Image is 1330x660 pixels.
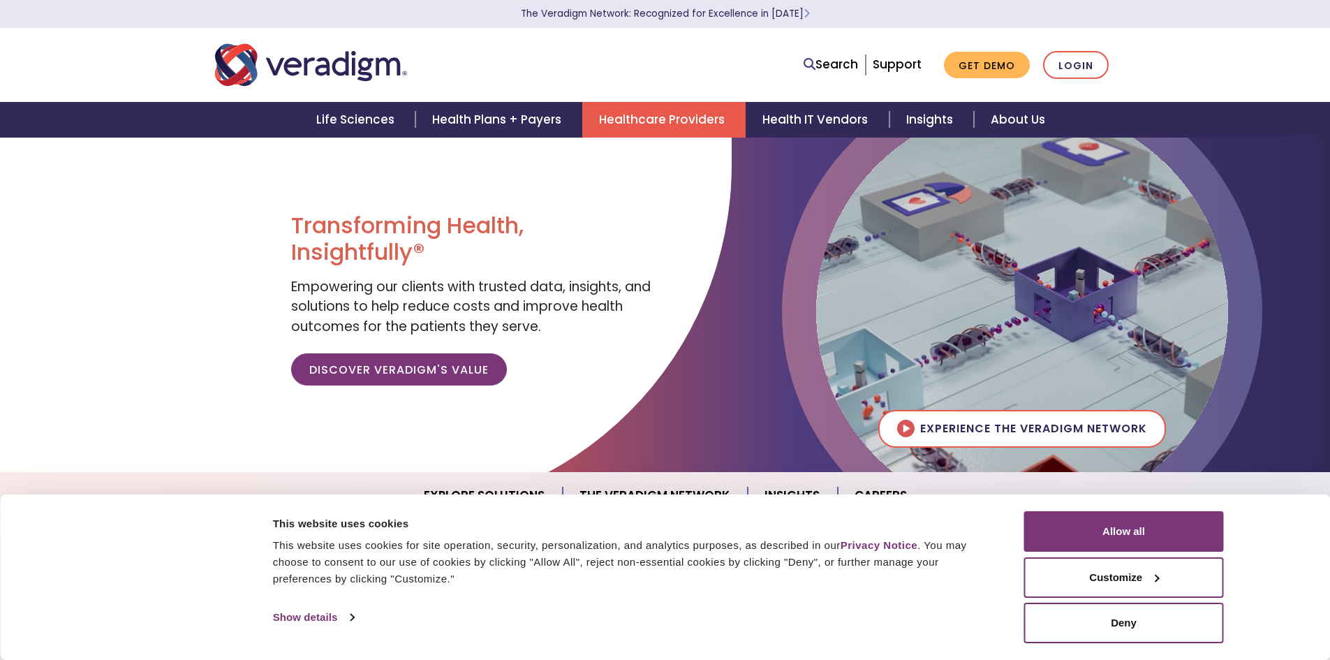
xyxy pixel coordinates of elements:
a: About Us [974,102,1062,138]
h1: Transforming Health, Insightfully® [291,212,654,266]
button: Deny [1024,603,1224,643]
a: Discover Veradigm's Value [291,353,507,386]
a: Privacy Notice [841,539,917,551]
a: Show details [273,607,354,628]
span: Empowering our clients with trusted data, insights, and solutions to help reduce costs and improv... [291,277,651,336]
a: Careers [838,478,924,513]
a: Search [804,55,858,74]
a: Login [1043,51,1109,80]
a: Health IT Vendors [746,102,889,138]
a: Life Sciences [300,102,415,138]
a: Health Plans + Payers [415,102,582,138]
a: Healthcare Providers [582,102,746,138]
div: This website uses cookies [273,515,993,532]
a: Insights [748,478,838,513]
a: Explore Solutions [407,478,563,513]
a: The Veradigm Network: Recognized for Excellence in [DATE]Learn More [521,7,810,20]
button: Customize [1024,557,1224,598]
a: The Veradigm Network [563,478,748,513]
a: Insights [889,102,974,138]
a: Get Demo [944,52,1030,79]
div: This website uses cookies for site operation, security, personalization, and analytics purposes, ... [273,537,993,587]
a: Support [873,56,922,73]
button: Allow all [1024,511,1224,552]
span: Learn More [804,7,810,20]
img: Veradigm logo [215,42,407,88]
